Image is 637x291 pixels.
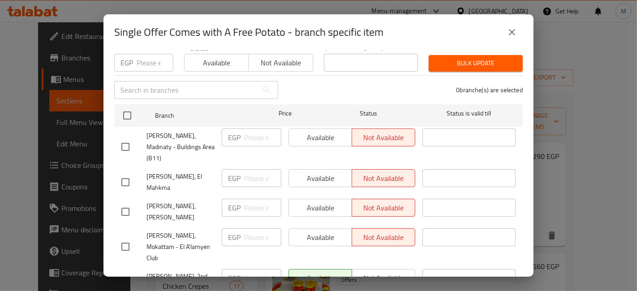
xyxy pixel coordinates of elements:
[188,56,245,69] span: Available
[228,173,241,184] p: EGP
[137,54,173,72] input: Please enter price
[456,86,523,94] p: 0 branche(s) are selected
[255,108,315,119] span: Price
[244,128,281,146] input: Please enter price
[228,132,241,143] p: EGP
[146,201,215,223] span: [PERSON_NAME], [PERSON_NAME]
[155,110,248,121] span: Branch
[121,57,133,68] p: EGP
[228,202,241,213] p: EGP
[252,56,309,69] span: Not available
[184,54,249,72] button: Available
[436,58,516,69] span: Bulk update
[244,228,281,246] input: Please enter price
[248,54,313,72] button: Not available
[244,169,281,187] input: Please enter price
[244,199,281,217] input: Please enter price
[429,55,523,72] button: Bulk update
[322,108,415,119] span: Status
[228,273,241,283] p: EGP
[146,171,215,193] span: [PERSON_NAME], El Mahkma
[146,230,215,264] span: [PERSON_NAME], Mokattam - El A'lamyen Club
[146,130,215,164] span: [PERSON_NAME], Madinaty - Buildings Area (B11)
[501,21,523,43] button: close
[228,232,241,243] p: EGP
[422,108,516,119] span: Status is valid till
[244,269,281,287] input: Please enter price
[114,81,258,99] input: Search in branches
[114,25,383,39] h2: Single Offer Comes with A Free Potato - branch specific item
